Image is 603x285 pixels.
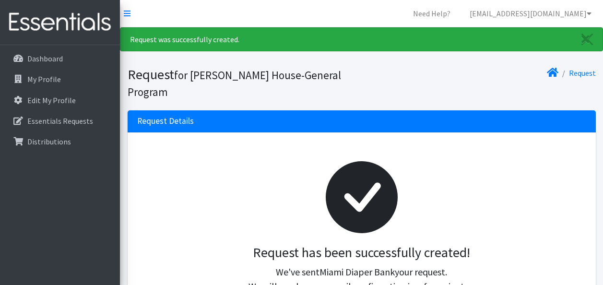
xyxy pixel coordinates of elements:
a: Request [569,68,596,78]
p: My Profile [27,74,61,84]
a: [EMAIL_ADDRESS][DOMAIN_NAME] [462,4,599,23]
p: Edit My Profile [27,95,76,105]
a: Need Help? [405,4,458,23]
div: Request was successfully created. [120,27,603,51]
p: Essentials Requests [27,116,93,126]
p: Dashboard [27,54,63,63]
a: Distributions [4,132,116,151]
h1: Request [128,66,358,99]
a: Edit My Profile [4,91,116,110]
img: HumanEssentials [4,6,116,38]
a: Essentials Requests [4,111,116,131]
a: My Profile [4,70,116,89]
h3: Request has been successfully created! [145,245,579,261]
a: Dashboard [4,49,116,68]
p: Distributions [27,137,71,146]
a: Close [572,28,603,51]
small: for [PERSON_NAME] House-General Program [128,68,341,99]
h3: Request Details [137,116,194,126]
span: Miami Diaper Bank [319,266,395,278]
